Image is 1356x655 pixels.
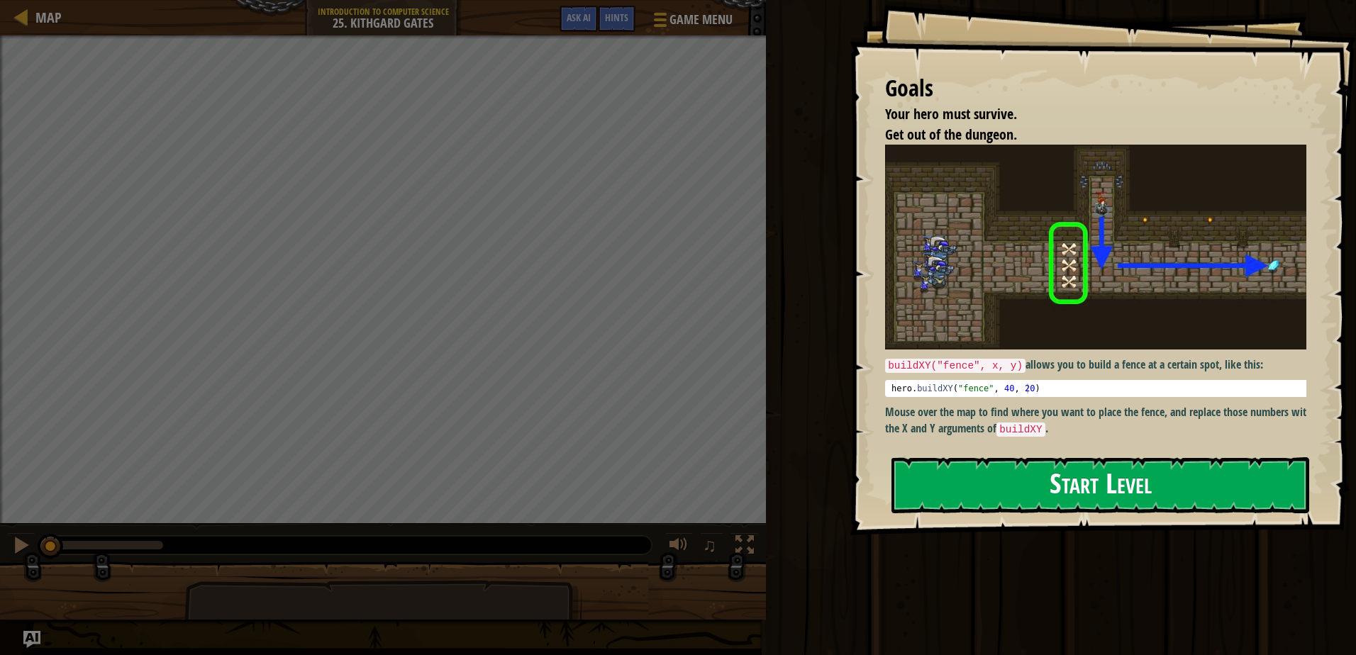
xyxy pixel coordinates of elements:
button: Ask AI [23,631,40,648]
button: Game Menu [643,6,741,39]
span: Ask AI [567,11,591,24]
button: Ctrl + P: Pause [7,532,35,561]
code: buildXY("fence", x, y) [885,359,1026,373]
button: Toggle fullscreen [730,532,759,561]
li: Your hero must survive. [867,104,1303,125]
span: Map [35,8,62,27]
button: Ask AI [560,6,598,32]
li: Get out of the dungeon. [867,125,1303,145]
p: allows you to build a fence at a certain spot, like this: [885,357,1317,374]
a: Map [28,8,62,27]
span: ♫ [703,534,717,556]
span: Get out of the dungeon. [885,125,1017,144]
button: Start Level [891,457,1309,513]
span: Hints [605,11,628,24]
button: Adjust volume [665,532,693,561]
img: Kithgard gates [885,145,1317,349]
p: Mouse over the map to find where you want to place the fence, and replace those numbers with the ... [885,404,1317,437]
code: buildXY [996,422,1045,437]
span: Your hero must survive. [885,104,1017,123]
button: ♫ [700,532,724,561]
div: Goals [885,72,1306,105]
span: Game Menu [669,11,733,29]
